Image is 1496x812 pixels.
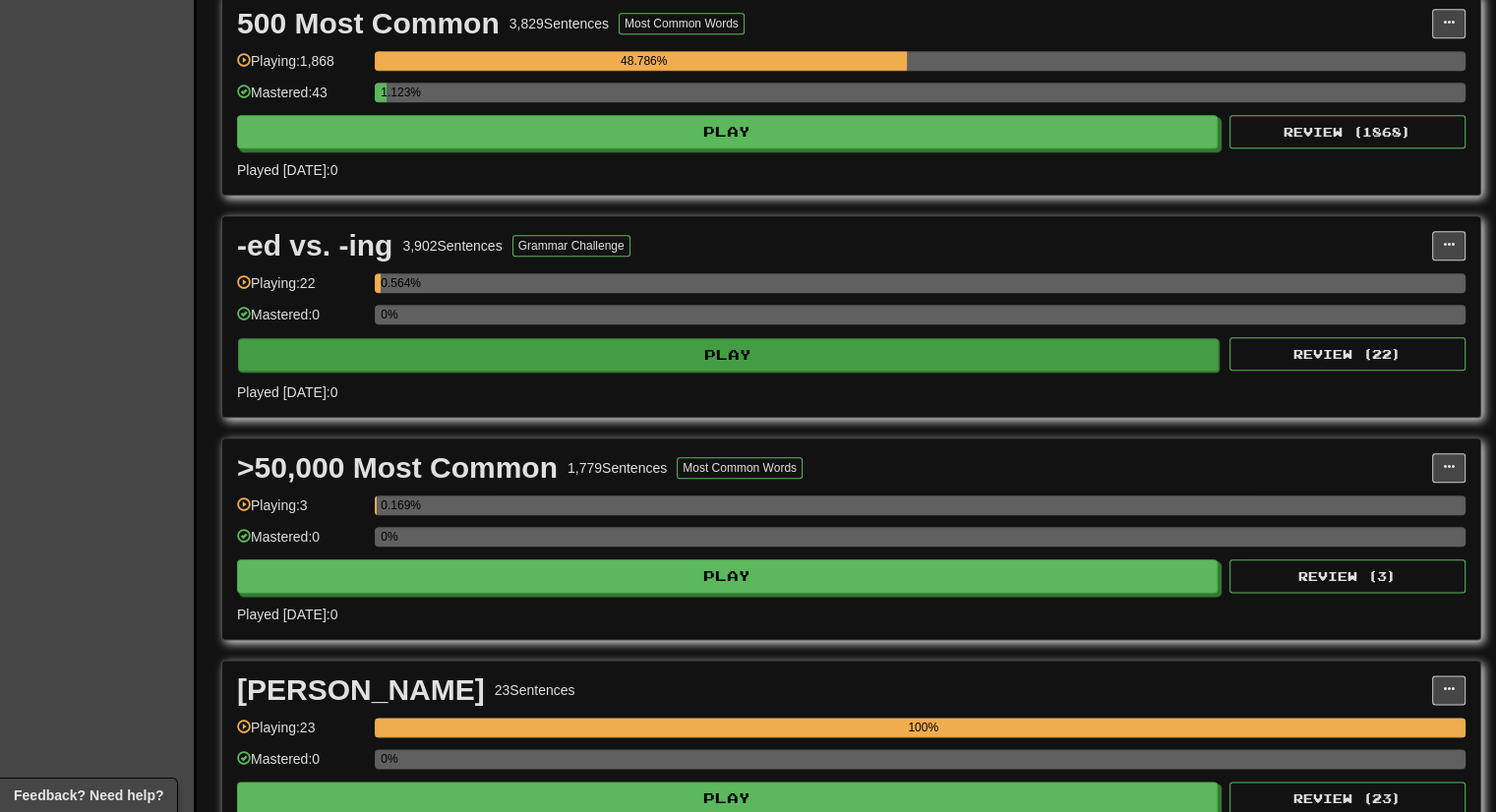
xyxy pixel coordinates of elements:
[237,453,558,483] div: >50,000 Most Common
[237,162,337,178] span: Played [DATE]: 0
[237,495,365,528] div: Playing: 3
[237,51,365,84] div: Playing: 1,868
[237,305,365,337] div: Mastered: 0
[509,14,609,33] div: 3,829 Sentences
[1229,559,1466,593] button: Review (3)
[237,559,1218,593] button: Play
[381,51,907,71] div: 48.786%
[381,83,387,102] div: 1.123%
[619,13,745,34] button: Most Common Words
[495,680,575,700] div: 23 Sentences
[237,718,365,750] div: Playing: 23
[677,457,803,479] button: Most Common Words
[381,718,1466,737] div: 100%
[237,749,365,782] div: Mastered: 0
[237,231,392,261] div: -ed vs. -ing
[1229,337,1466,371] button: Review (22)
[238,338,1219,372] button: Play
[237,527,365,559] div: Mastered: 0
[237,675,485,705] div: [PERSON_NAME]
[237,115,1218,148] button: Play
[237,607,337,622] span: Played [DATE]: 0
[14,785,163,805] span: Open feedback widget
[237,273,365,306] div: Playing: 22
[237,9,500,38] div: 500 Most Common
[237,384,337,400] span: Played [DATE]: 0
[512,235,630,257] button: Grammar Challenge
[568,458,667,478] div: 1,779 Sentences
[237,83,365,115] div: Mastered: 43
[1229,115,1466,148] button: Review (1868)
[402,236,502,256] div: 3,902 Sentences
